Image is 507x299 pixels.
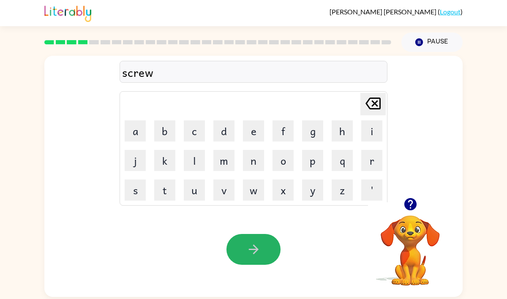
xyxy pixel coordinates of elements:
div: screw [122,63,385,81]
button: i [361,120,382,141]
button: e [243,120,264,141]
video: Your browser must support playing .mp4 files to use Literably. Please try using another browser. [368,202,452,287]
button: g [302,120,323,141]
button: y [302,179,323,201]
button: n [243,150,264,171]
button: z [332,179,353,201]
a: Logout [440,8,461,16]
button: p [302,150,323,171]
button: d [213,120,234,141]
button: j [125,150,146,171]
button: o [273,150,294,171]
button: w [243,179,264,201]
button: q [332,150,353,171]
button: r [361,150,382,171]
button: a [125,120,146,141]
button: v [213,179,234,201]
button: x [273,179,294,201]
img: Literably [44,3,91,22]
button: k [154,150,175,171]
button: u [184,179,205,201]
button: ' [361,179,382,201]
button: m [213,150,234,171]
button: h [332,120,353,141]
button: t [154,179,175,201]
button: c [184,120,205,141]
div: ( ) [330,8,463,16]
span: [PERSON_NAME] [PERSON_NAME] [330,8,438,16]
button: Pause [401,33,463,52]
button: l [184,150,205,171]
button: s [125,179,146,201]
button: f [273,120,294,141]
button: b [154,120,175,141]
